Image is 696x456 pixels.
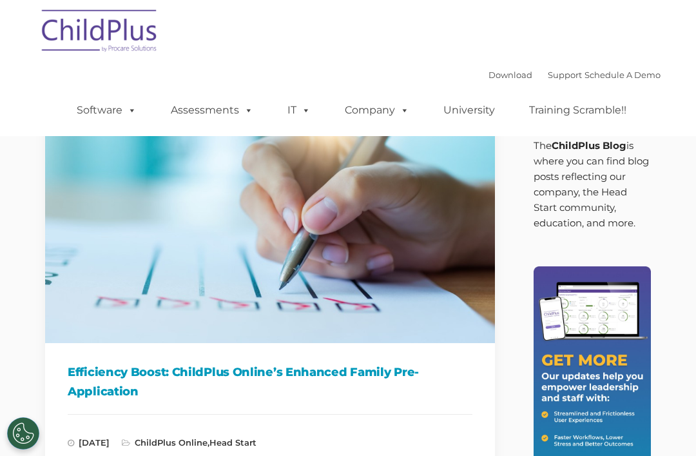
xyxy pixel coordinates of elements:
[35,1,164,65] img: ChildPlus by Procare Solutions
[64,97,150,123] a: Software
[430,97,508,123] a: University
[516,97,639,123] a: Training Scramble!!
[552,139,626,152] strong: ChildPlus Blog
[209,437,256,448] a: Head Start
[122,437,256,448] span: ,
[275,97,324,123] a: IT
[68,362,472,401] h1: Efficiency Boost: ChildPlus Online’s Enhanced Family Pre-Application
[534,138,652,231] p: The is where you can find blog posts reflecting our company, the Head Start community, education,...
[45,90,495,343] img: Efficiency Boost: ChildPlus Online's Enhanced Family Pre-Application Process - Streamlining Appli...
[548,70,582,80] a: Support
[135,437,208,448] a: ChildPlus Online
[7,417,39,450] button: Cookies Settings
[332,97,422,123] a: Company
[158,97,266,123] a: Assessments
[488,70,532,80] a: Download
[488,70,661,80] font: |
[585,70,661,80] a: Schedule A Demo
[68,437,110,448] span: [DATE]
